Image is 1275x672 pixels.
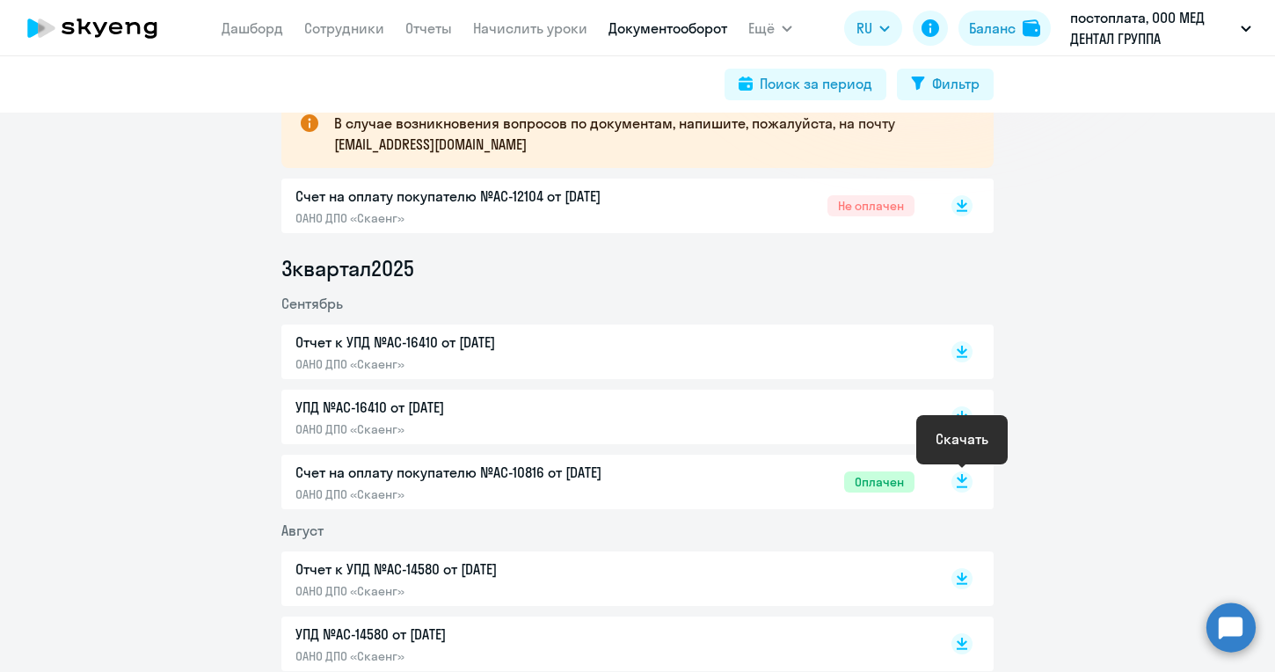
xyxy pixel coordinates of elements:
[897,69,994,100] button: Фильтр
[295,486,665,502] p: ОАНО ДПО «Скаенг»
[295,462,665,483] p: Счет на оплату покупателю №AC-10816 от [DATE]
[1023,19,1040,37] img: balance
[304,19,384,37] a: Сотрудники
[295,397,914,437] a: УПД №AC-16410 от [DATE]ОАНО ДПО «Скаенг»
[295,624,665,645] p: УПД №AC-14580 от [DATE]
[281,295,343,312] span: Сентябрь
[222,19,283,37] a: Дашборд
[844,471,914,493] span: Оплачен
[473,19,587,37] a: Начислить уроки
[608,19,727,37] a: Документооборот
[295,624,914,664] a: УПД №AC-14580 от [DATE]ОАНО ДПО «Скаенг»
[281,522,324,539] span: Август
[1070,7,1234,49] p: постоплата, ООО МЕД ДЕНТАЛ ГРУППА
[295,186,914,226] a: Счет на оплату покупателю №AC-12104 от [DATE]ОАНО ДПО «Скаенг»Не оплачен
[405,19,452,37] a: Отчеты
[295,186,665,207] p: Счет на оплату покупателю №AC-12104 от [DATE]
[856,18,872,39] span: RU
[295,559,665,580] p: Отчет к УПД №AC-14580 от [DATE]
[295,332,665,353] p: Отчет к УПД №AC-16410 от [DATE]
[969,18,1016,39] div: Баланс
[958,11,1051,46] button: Балансbalance
[760,73,872,94] div: Поиск за период
[725,69,886,100] button: Поиск за период
[295,356,665,372] p: ОАНО ДПО «Скаенг»
[295,583,665,599] p: ОАНО ДПО «Скаенг»
[295,462,914,502] a: Счет на оплату покупателю №AC-10816 от [DATE]ОАНО ДПО «Скаенг»Оплачен
[295,332,914,372] a: Отчет к УПД №AC-16410 от [DATE]ОАНО ДПО «Скаенг»
[334,113,962,155] p: В случае возникновения вопросов по документам, напишите, пожалуйста, на почту [EMAIL_ADDRESS][DOM...
[844,11,902,46] button: RU
[1061,7,1260,49] button: постоплата, ООО МЕД ДЕНТАЛ ГРУППА
[748,11,792,46] button: Ещё
[932,73,980,94] div: Фильтр
[827,195,914,216] span: Не оплачен
[295,559,914,599] a: Отчет к УПД №AC-14580 от [DATE]ОАНО ДПО «Скаенг»
[295,397,665,418] p: УПД №AC-16410 от [DATE]
[936,428,988,449] div: Скачать
[295,210,665,226] p: ОАНО ДПО «Скаенг»
[748,18,775,39] span: Ещё
[281,254,994,282] li: 3 квартал 2025
[295,648,665,664] p: ОАНО ДПО «Скаенг»
[295,421,665,437] p: ОАНО ДПО «Скаенг»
